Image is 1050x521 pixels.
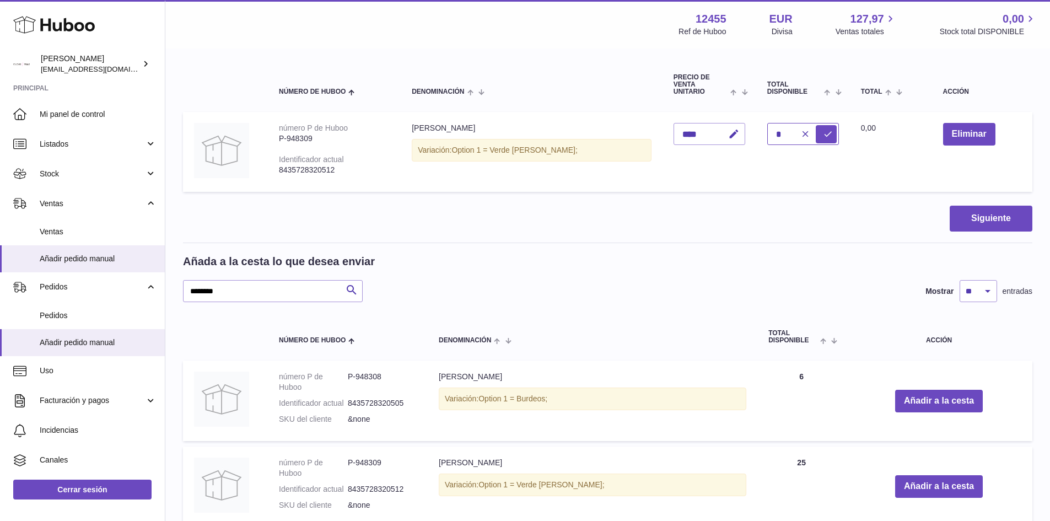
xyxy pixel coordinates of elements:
[348,398,417,409] dd: 8435728320505
[194,123,249,178] img: Brigitte Dress
[674,74,728,96] span: Precio de venta unitario
[679,26,726,37] div: Ref de Huboo
[412,139,651,162] div: Variación:
[40,198,145,209] span: Ventas
[412,88,464,95] span: Denominación
[279,155,344,164] div: Identificador actual
[40,109,157,120] span: Mi panel de control
[696,12,726,26] strong: 12455
[40,227,157,237] span: Ventas
[950,206,1032,232] button: Siguiente
[1003,286,1032,297] span: entradas
[895,475,983,498] button: Añadir a la cesta
[861,123,876,132] span: 0,00
[41,53,140,74] div: [PERSON_NAME]
[194,458,249,513] img: Brigitte Dress
[279,133,390,144] div: P-948309
[478,480,604,489] span: Option 1 = Verde [PERSON_NAME];
[279,500,348,511] dt: SKU del cliente
[348,458,417,479] dd: P-948309
[943,88,1021,95] div: Acción
[940,26,1037,37] span: Stock total DISPONIBLE
[40,139,145,149] span: Listados
[861,88,882,95] span: Total
[767,81,822,95] span: Total DISPONIBLE
[348,500,417,511] dd: &none
[925,286,954,297] label: Mostrar
[850,12,884,26] span: 127,97
[451,146,577,154] span: Option 1 = Verde [PERSON_NAME];
[439,474,746,496] div: Variación:
[279,337,346,344] span: Número de Huboo
[40,425,157,436] span: Incidencias
[279,458,348,479] dt: número P de Huboo
[279,398,348,409] dt: Identificador actual
[40,395,145,406] span: Facturación y pagos
[40,310,157,321] span: Pedidos
[183,254,375,269] h2: Añada a la cesta lo que desea enviar
[895,390,983,412] button: Añadir a la cesta
[40,254,157,264] span: Añadir pedido manual
[279,88,346,95] span: Número de Huboo
[401,112,663,192] td: [PERSON_NAME]
[757,361,846,441] td: 6
[1003,12,1024,26] span: 0,00
[279,123,348,132] div: número P de Huboo
[40,455,157,465] span: Canales
[772,26,793,37] div: Divisa
[40,366,157,376] span: Uso
[439,337,491,344] span: Denominación
[194,372,249,427] img: Brigitte Dress
[846,319,1032,355] th: Acción
[836,12,897,37] a: 127,97 Ventas totales
[13,480,152,499] a: Cerrar sesión
[348,372,417,393] dd: P-948308
[940,12,1037,37] a: 0,00 Stock total DISPONIBLE
[943,123,995,146] button: Eliminar
[428,361,757,441] td: [PERSON_NAME]
[279,484,348,495] dt: Identificador actual
[348,414,417,425] dd: &none
[41,65,162,73] span: [EMAIL_ADDRESS][DOMAIN_NAME]
[13,56,30,72] img: pedidos@glowrias.com
[40,169,145,179] span: Stock
[279,165,390,175] div: 8435728320512
[40,337,157,348] span: Añadir pedido manual
[348,484,417,495] dd: 8435728320512
[836,26,897,37] span: Ventas totales
[768,330,817,344] span: Total DISPONIBLE
[279,372,348,393] dt: número P de Huboo
[279,414,348,425] dt: SKU del cliente
[40,282,145,292] span: Pedidos
[478,394,547,403] span: Option 1 = Burdeos;
[769,12,793,26] strong: EUR
[439,388,746,410] div: Variación:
